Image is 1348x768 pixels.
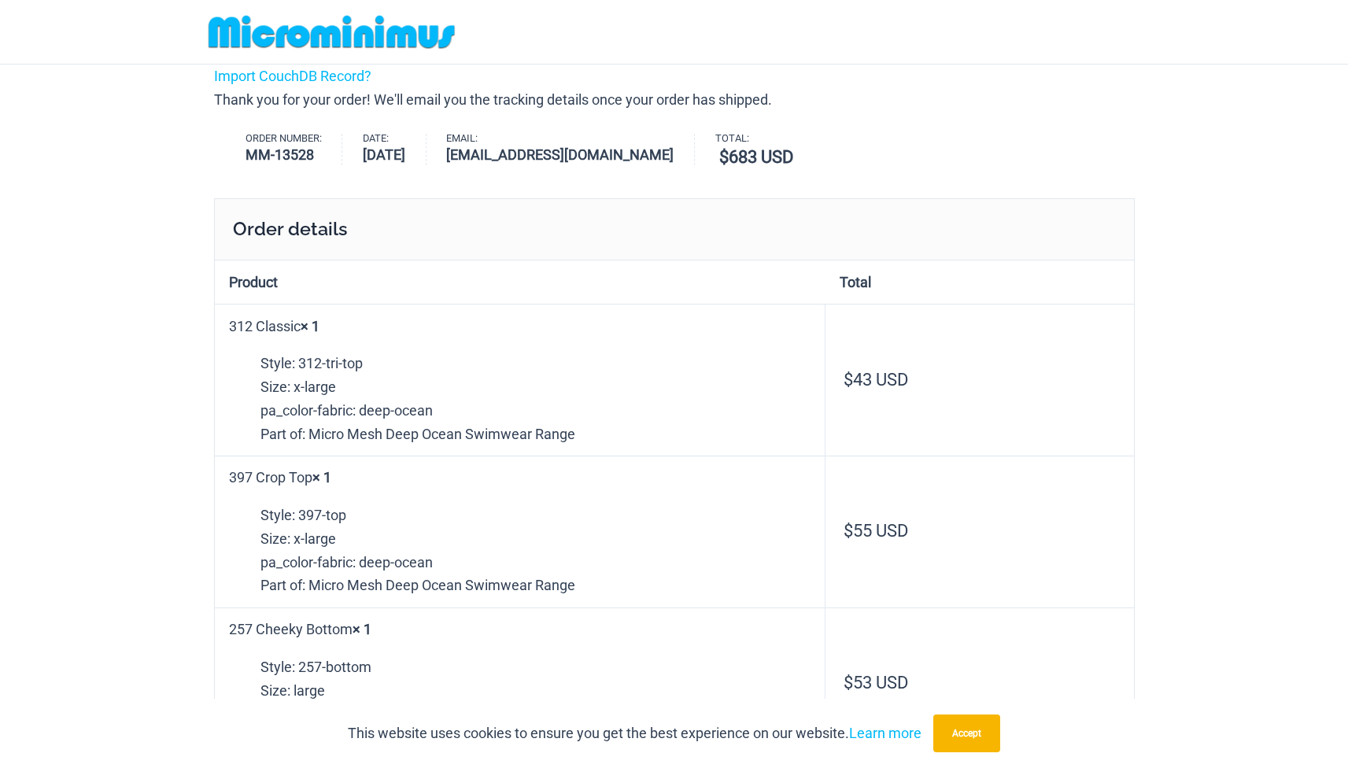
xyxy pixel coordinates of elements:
[215,304,825,456] td: 312 Classic
[260,655,295,679] strong: Style:
[202,14,461,50] img: MM SHOP LOGO FLAT
[719,147,793,167] bdi: 683 USD
[825,260,1134,304] th: Total
[260,574,811,597] p: Micro Mesh Deep Ocean Swimwear Range
[844,521,853,541] span: $
[260,527,811,551] p: x-large
[844,673,908,692] bdi: 53 USD
[719,147,729,167] span: $
[312,469,331,486] strong: × 1
[260,551,356,574] strong: pa_color-fabric:
[214,88,1135,112] p: Thank you for your order! We'll email you the tracking details once your order has shipped.
[446,144,674,165] strong: [EMAIL_ADDRESS][DOMAIN_NAME]
[844,521,908,541] bdi: 55 USD
[214,68,371,84] a: Import CouchDB Record?
[260,527,290,551] strong: Size:
[348,722,921,745] p: This website uses cookies to ensure you get the best experience on our website.
[215,607,825,759] td: 257 Cheeky Bottom
[260,574,305,597] strong: Part of:
[260,423,811,446] p: Micro Mesh Deep Ocean Swimwear Range
[715,134,814,170] li: Total:
[260,375,290,399] strong: Size:
[215,260,825,304] th: Product
[260,352,811,375] p: 312-tri-top
[844,673,853,692] span: $
[260,679,290,703] strong: Size:
[363,134,427,165] li: Date:
[214,198,1135,260] h2: Order details
[933,714,1000,752] button: Accept
[301,318,319,334] strong: × 1
[215,456,825,607] td: 397 Crop Top
[260,352,295,375] strong: Style:
[260,504,811,527] p: 397-top
[260,423,305,446] strong: Part of:
[849,725,921,741] a: Learn more
[246,134,343,165] li: Order number:
[260,679,811,703] p: large
[260,504,295,527] strong: Style:
[446,134,695,165] li: Email:
[260,399,356,423] strong: pa_color-fabric:
[260,655,811,679] p: 257-bottom
[260,375,811,399] p: x-large
[844,370,908,390] bdi: 43 USD
[353,621,371,637] strong: × 1
[844,370,853,390] span: $
[260,551,811,574] p: deep-ocean
[363,144,405,165] strong: [DATE]
[246,144,322,165] strong: MM-13528
[260,399,811,423] p: deep-ocean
